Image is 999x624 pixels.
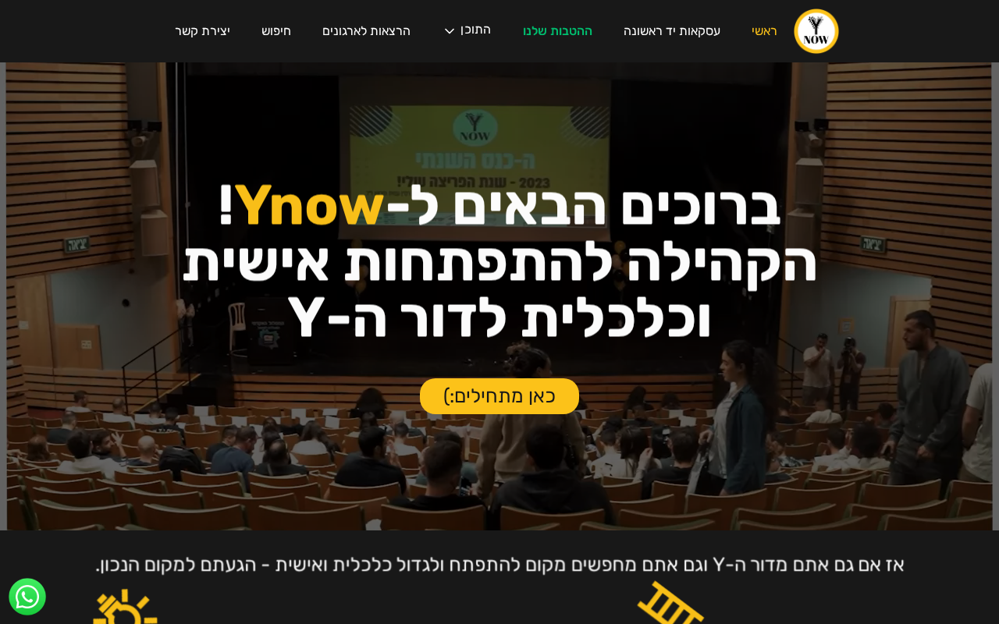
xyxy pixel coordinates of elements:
a: כאן מתחילים:) [420,378,579,414]
div: התוכן [460,23,491,39]
h1: ברוכים הבאים ל- ! הקהילה להתפתחות אישית וכלכלית לדור ה-Y [100,177,899,346]
a: home [793,8,840,55]
a: ראשי [736,9,793,53]
a: ההטבות שלנו [507,9,608,53]
a: יצירת קשר [159,9,246,53]
a: עסקאות יד ראשונה [608,9,736,53]
span: Ynow [234,172,385,238]
div: התוכן [426,8,507,55]
a: הרצאות לארגונים [307,9,426,53]
a: חיפוש [246,9,307,53]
